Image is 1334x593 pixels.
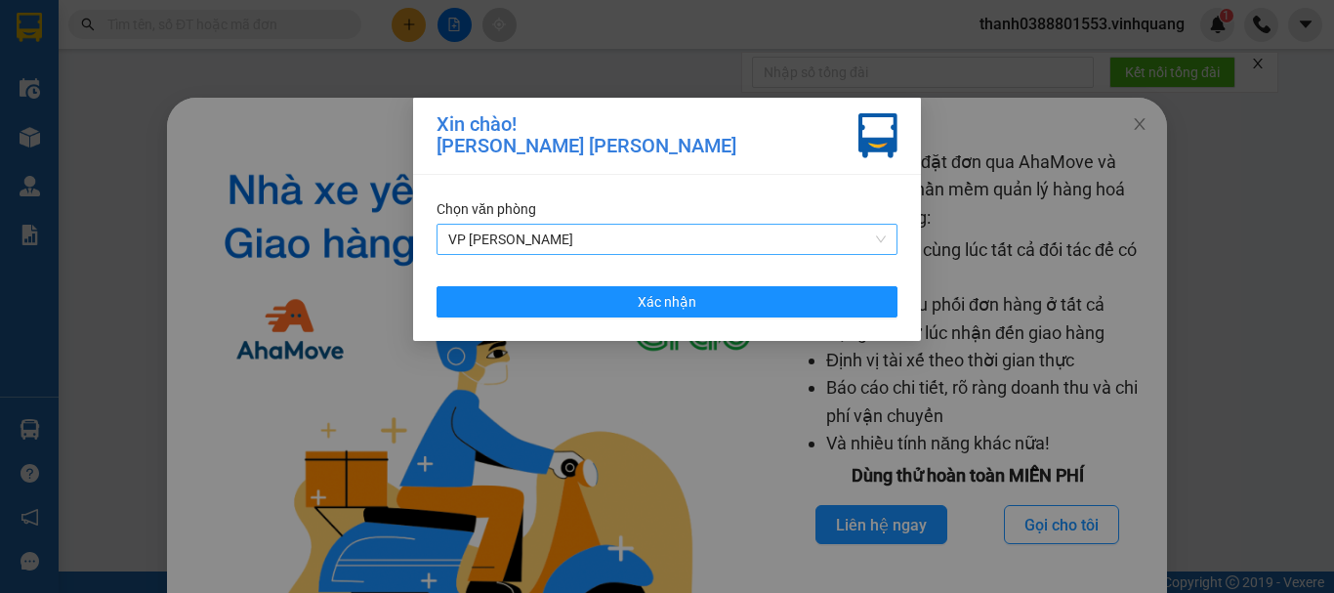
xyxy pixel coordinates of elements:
[437,286,897,318] button: Xác nhận
[858,113,897,158] img: vxr-icon
[638,291,696,313] span: Xác nhận
[437,198,897,220] div: Chọn văn phòng
[437,113,736,158] div: Xin chào! [PERSON_NAME] [PERSON_NAME]
[448,225,886,254] span: VP Linh Đàm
